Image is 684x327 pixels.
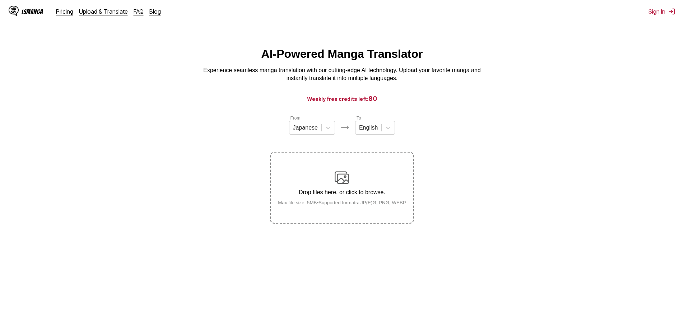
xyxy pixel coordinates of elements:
[199,66,486,83] p: Experience seamless manga translation with our cutting-edge AI technology. Upload your favorite m...
[22,8,43,15] div: IsManga
[79,8,128,15] a: Upload & Translate
[272,200,412,205] small: Max file size: 5MB • Supported formats: JP(E)G, PNG, WEBP
[261,47,423,61] h1: AI-Powered Manga Translator
[341,123,349,132] img: Languages icon
[290,116,301,121] label: From
[648,8,675,15] button: Sign In
[357,116,361,121] label: To
[9,6,19,16] img: IsManga Logo
[368,95,377,102] span: 80
[17,94,667,103] h3: Weekly free credits left:
[272,189,412,196] p: Drop files here, or click to browse.
[668,8,675,15] img: Sign out
[56,8,73,15] a: Pricing
[149,8,161,15] a: Blog
[9,6,56,17] a: IsManga LogoIsManga
[134,8,144,15] a: FAQ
